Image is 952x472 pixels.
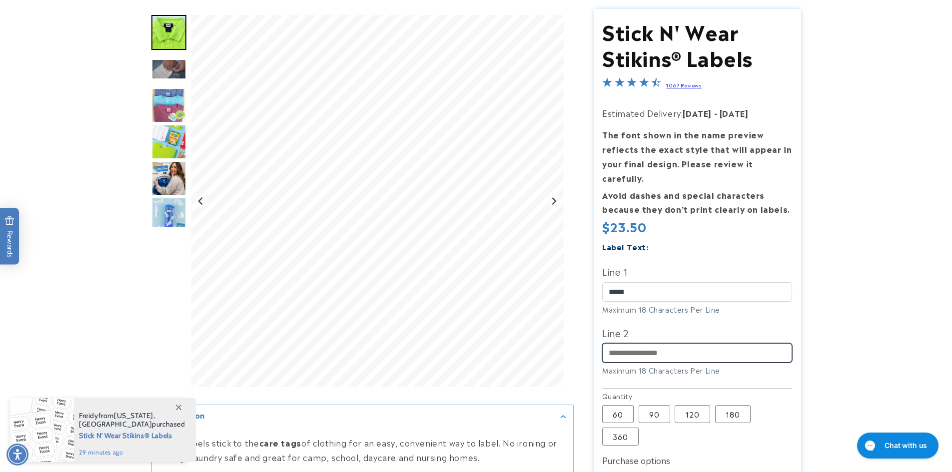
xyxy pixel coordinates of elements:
[547,194,560,208] button: Next slide
[602,454,670,466] label: Purchase options
[602,78,661,90] span: 4.7-star overall rating
[151,15,186,50] div: Go to slide 2
[714,107,718,119] strong: -
[602,189,790,215] strong: Avoid dashes and special characters because they don’t print clearly on labels.
[602,325,792,341] label: Line 2
[259,437,301,449] strong: care tags
[79,412,185,429] span: from , purchased
[852,429,942,462] iframe: Gorgias live chat messenger
[151,124,186,159] div: Go to slide 5
[151,161,186,196] div: Go to slide 6
[151,197,186,232] div: Go to slide 7
[602,365,792,376] div: Maximum 18 Characters Per Line
[6,444,28,466] div: Accessibility Menu
[152,405,573,428] summary: Description
[602,217,647,235] span: $23.50
[720,107,749,119] strong: [DATE]
[602,263,792,279] label: Line 1
[602,304,792,315] div: Maximum 18 Characters Per Line
[79,411,98,420] span: Freidy
[151,51,186,86] div: Go to slide 3
[675,405,710,423] label: 120
[79,420,152,429] span: [GEOGRAPHIC_DATA]
[602,106,792,120] p: Estimated Delivery:
[194,194,208,208] button: Previous slide
[5,216,14,257] span: Rewards
[79,429,185,441] span: Stick N' Wear Stikins® Labels
[602,241,649,252] label: Label Text:
[715,405,751,423] label: 180
[639,405,670,423] label: 90
[602,428,639,446] label: 360
[683,107,712,119] strong: [DATE]
[79,448,185,457] span: 29 minutes ago
[666,81,701,88] a: 1067 Reviews - open in a new tab
[114,411,153,420] span: [US_STATE]
[157,436,568,465] p: These labels stick to the of clothing for an easy, convenient way to label. No ironing or sewing!...
[602,391,633,401] legend: Quantity
[602,128,792,183] strong: The font shown in the name preview reflects the exact style that will appear in your final design...
[151,88,186,123] div: Go to slide 4
[602,18,792,70] h1: Stick N' Wear Stikins® Labels
[602,405,634,423] label: 60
